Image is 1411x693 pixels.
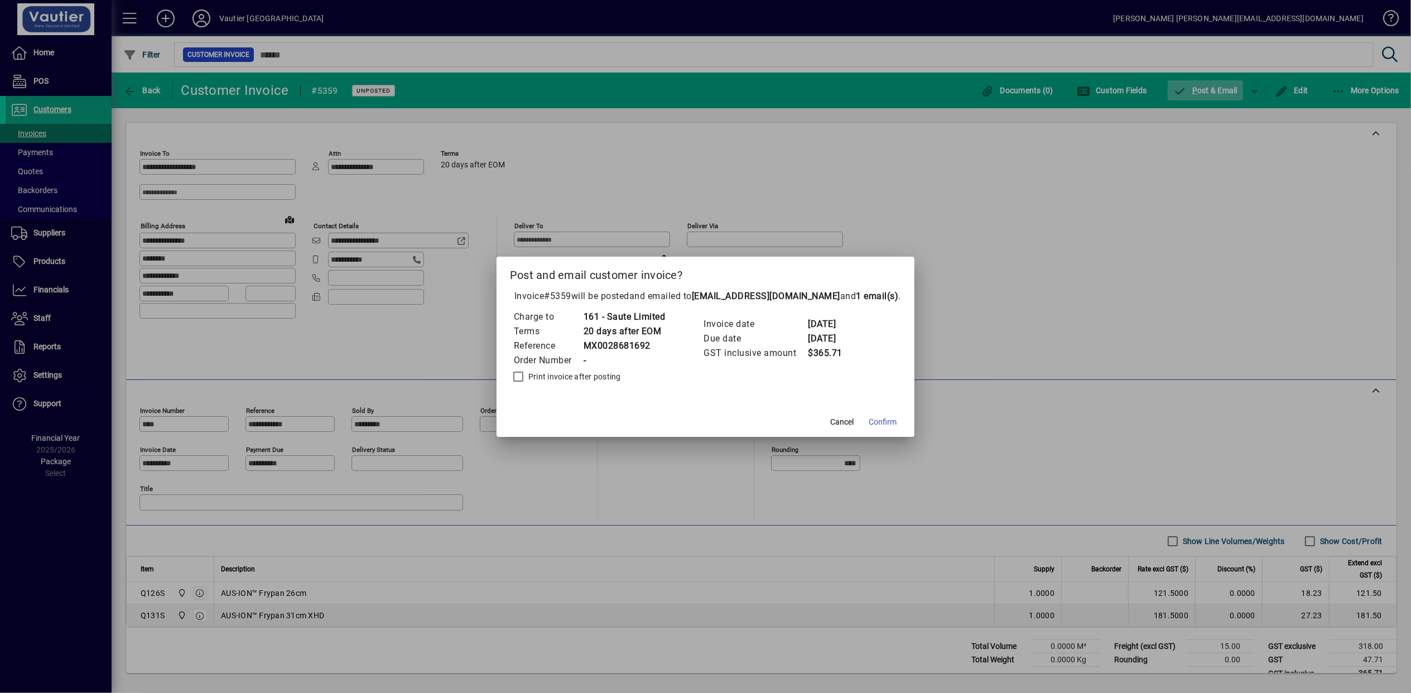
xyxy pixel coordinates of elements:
[808,317,853,331] td: [DATE]
[513,310,583,324] td: Charge to
[824,412,860,432] button: Cancel
[497,257,914,289] h2: Post and email customer invoice?
[856,291,899,301] b: 1 email(s)
[808,346,853,360] td: $365.71
[510,290,901,303] p: Invoice will be posted .
[704,346,808,360] td: GST inclusive amount
[513,324,583,339] td: Terms
[864,412,901,432] button: Confirm
[840,291,899,301] span: and
[545,291,572,301] span: #5359
[526,371,621,382] label: Print invoice after posting
[629,291,899,301] span: and emailed to
[583,310,666,324] td: 161 - Saute Limited
[830,416,854,428] span: Cancel
[808,331,853,346] td: [DATE]
[692,291,840,301] b: [EMAIL_ADDRESS][DOMAIN_NAME]
[513,339,583,353] td: Reference
[513,353,583,368] td: Order Number
[704,331,808,346] td: Due date
[869,416,897,428] span: Confirm
[704,317,808,331] td: Invoice date
[583,324,666,339] td: 20 days after EOM
[583,339,666,353] td: MX0028681692
[583,353,666,368] td: -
